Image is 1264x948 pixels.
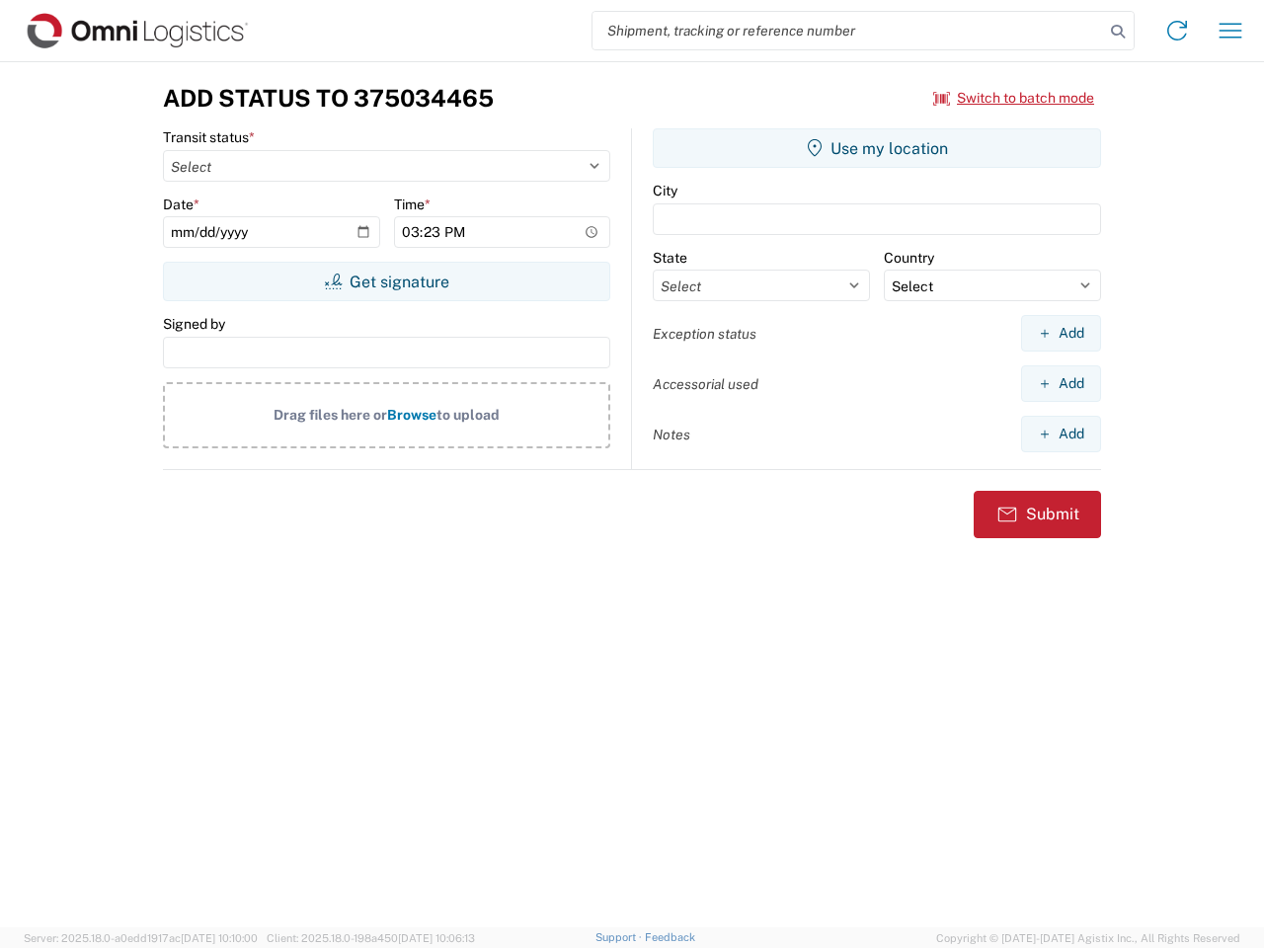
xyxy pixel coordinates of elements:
[274,407,387,423] span: Drag files here or
[653,182,677,199] label: City
[884,249,934,267] label: Country
[436,407,500,423] span: to upload
[394,196,431,213] label: Time
[267,932,475,944] span: Client: 2025.18.0-198a450
[974,491,1101,538] button: Submit
[653,375,758,393] label: Accessorial used
[387,407,436,423] span: Browse
[592,12,1104,49] input: Shipment, tracking or reference number
[653,249,687,267] label: State
[163,196,199,213] label: Date
[181,932,258,944] span: [DATE] 10:10:00
[936,929,1240,947] span: Copyright © [DATE]-[DATE] Agistix Inc., All Rights Reserved
[595,931,645,943] a: Support
[1021,365,1101,402] button: Add
[933,82,1094,115] button: Switch to batch mode
[24,932,258,944] span: Server: 2025.18.0-a0edd1917ac
[653,325,756,343] label: Exception status
[163,262,610,301] button: Get signature
[653,128,1101,168] button: Use my location
[163,128,255,146] label: Transit status
[398,932,475,944] span: [DATE] 10:06:13
[163,84,494,113] h3: Add Status to 375034465
[653,426,690,443] label: Notes
[1021,315,1101,352] button: Add
[1021,416,1101,452] button: Add
[645,931,695,943] a: Feedback
[163,315,225,333] label: Signed by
